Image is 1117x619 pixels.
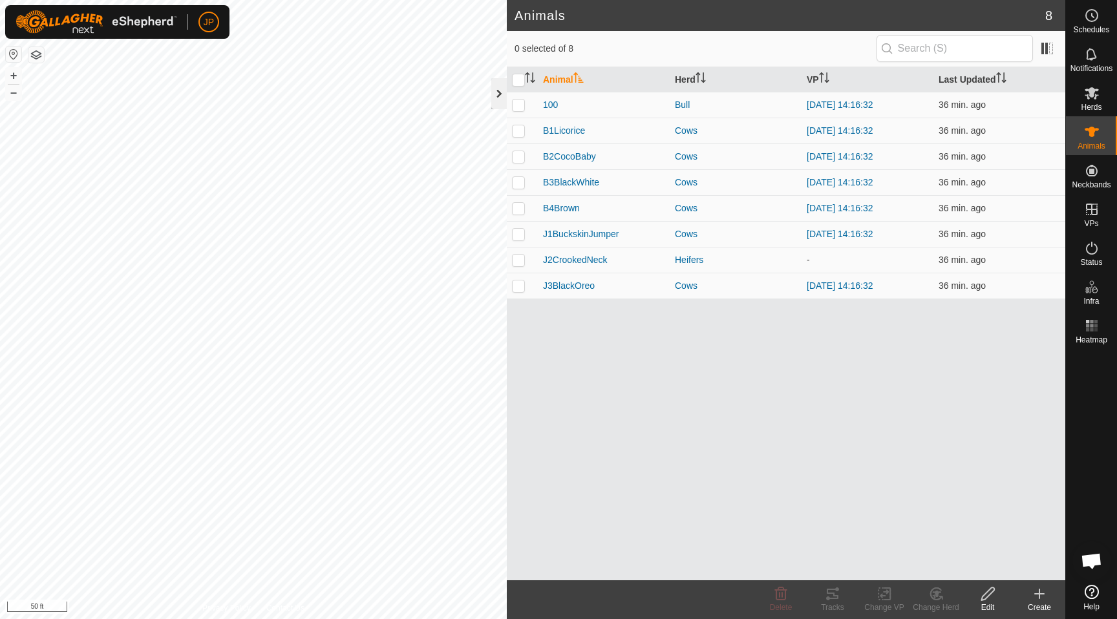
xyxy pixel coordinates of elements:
span: Neckbands [1072,181,1111,189]
div: Cows [675,202,796,215]
a: [DATE] 14:16:32 [807,203,873,213]
span: Aug 30, 2025, 8:32 PM [939,280,986,291]
span: Delete [770,603,793,612]
button: – [6,85,21,100]
span: 0 selected of 8 [515,42,877,56]
span: Aug 30, 2025, 8:32 PM [939,203,986,213]
a: [DATE] 14:16:32 [807,100,873,110]
a: [DATE] 14:16:32 [807,151,873,162]
div: Create [1014,602,1065,613]
span: Aug 30, 2025, 8:32 PM [939,100,986,110]
button: Reset Map [6,47,21,62]
span: Aug 30, 2025, 8:32 PM [939,255,986,265]
div: Bull [675,98,796,112]
span: Help [1083,603,1100,611]
span: VPs [1084,220,1098,227]
div: Edit [962,602,1014,613]
div: Cows [675,279,796,293]
span: Schedules [1073,26,1109,34]
input: Search (S) [877,35,1033,62]
th: Animal [538,67,670,92]
span: Herds [1081,103,1101,111]
img: Gallagher Logo [16,10,177,34]
p-sorticon: Activate to sort [573,74,584,85]
a: [DATE] 14:16:32 [807,177,873,187]
div: Change Herd [910,602,962,613]
a: Privacy Policy [202,602,251,614]
span: Animals [1078,142,1105,150]
span: B3BlackWhite [543,176,599,189]
span: Aug 30, 2025, 8:32 PM [939,125,986,136]
div: Tracks [807,602,858,613]
span: B1Licorice [543,124,585,138]
p-sorticon: Activate to sort [996,74,1006,85]
a: Open chat [1072,541,1111,580]
span: JP [204,16,214,29]
app-display-virtual-paddock-transition: - [807,255,810,265]
span: 8 [1045,6,1052,25]
div: Cows [675,176,796,189]
span: Aug 30, 2025, 8:32 PM [939,229,986,239]
span: Aug 30, 2025, 8:32 PM [939,177,986,187]
a: [DATE] 14:16:32 [807,125,873,136]
a: Help [1066,580,1117,616]
span: J3BlackOreo [543,279,595,293]
a: [DATE] 14:16:32 [807,280,873,291]
p-sorticon: Activate to sort [696,74,706,85]
span: Infra [1083,297,1099,305]
span: Aug 30, 2025, 8:32 PM [939,151,986,162]
span: B2CocoBaby [543,150,596,163]
span: Heatmap [1076,336,1107,344]
a: Contact Us [266,602,304,614]
span: Notifications [1070,65,1112,72]
span: J1BuckskinJumper [543,227,619,241]
th: VP [802,67,933,92]
div: Cows [675,150,796,163]
div: Cows [675,227,796,241]
p-sorticon: Activate to sort [819,74,829,85]
span: Status [1080,258,1102,266]
div: Cows [675,124,796,138]
span: B4Brown [543,202,580,215]
button: Map Layers [28,47,44,63]
div: Heifers [675,253,796,267]
button: + [6,68,21,83]
th: Herd [670,67,802,92]
span: 100 [543,98,558,112]
span: J2CrookedNeck [543,253,608,267]
a: [DATE] 14:16:32 [807,229,873,239]
h2: Animals [515,8,1045,23]
th: Last Updated [933,67,1065,92]
div: Change VP [858,602,910,613]
p-sorticon: Activate to sort [525,74,535,85]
